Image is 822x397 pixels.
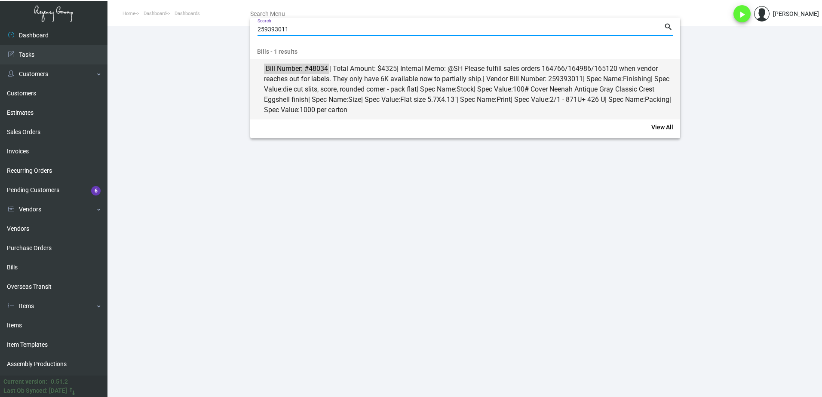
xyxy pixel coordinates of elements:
div: 0.51.2 [51,377,68,386]
span: Packing [645,95,669,104]
span: 2/1 - 871U+ 426 U [550,95,605,104]
span: Finishing [623,75,651,83]
div: Current version: [3,377,47,386]
span: 1000 per carton [300,106,347,114]
span: Flat size 5.7X4.13" [400,95,457,104]
span: Bills - 1 results [250,44,680,59]
span: die cut slits, score, rounded corner - pack flat [283,85,417,93]
mark: Bill Number: #48034 [264,63,329,74]
div: Last Qb Synced: [DATE] [3,386,67,395]
span: View All [651,124,673,131]
mat-icon: search [664,22,673,32]
span: Print [497,95,511,104]
span: | Total Amount: $4325 | Internal Memo: @SH Please fulfill sales orders 164766/164986/165120 when ... [264,64,676,115]
span: Size [348,95,361,104]
span: Stock [457,85,474,93]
